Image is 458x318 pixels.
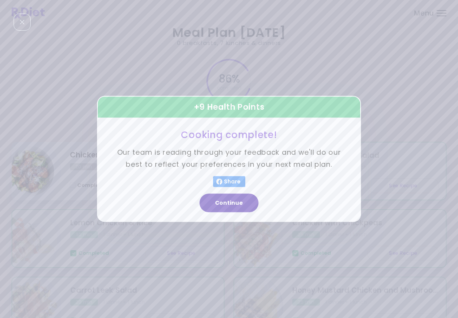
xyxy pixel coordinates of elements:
[116,129,342,141] h3: Cooking complete!
[200,194,258,213] button: Continue
[222,179,242,185] span: Share
[14,14,31,31] div: Close
[116,147,342,171] p: Our team is reading through your feedback and we'll do our best to reflect your preferences in yo...
[97,96,361,118] div: + 9 Health Points
[213,176,245,187] button: Share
